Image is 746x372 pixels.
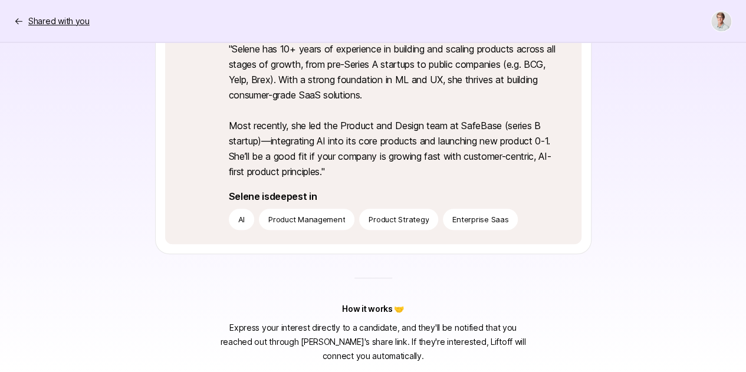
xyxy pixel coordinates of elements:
p: Product Strategy [369,213,429,225]
p: Selene is deepest in [229,189,558,204]
p: Enterprise Saas [452,213,508,225]
p: " Selene has 10+ years of experience in building and scaling products across all stages of growth... [229,41,558,179]
p: How it works 🤝 [342,302,404,316]
p: Product Management [268,213,345,225]
p: Express your interest directly to a candidate, and they'll be notified that you reached out throu... [220,321,527,363]
img: Charlie Vestner [711,11,731,31]
p: Shared with you [28,14,90,28]
button: Charlie Vestner [711,11,732,32]
p: AI [238,213,245,225]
